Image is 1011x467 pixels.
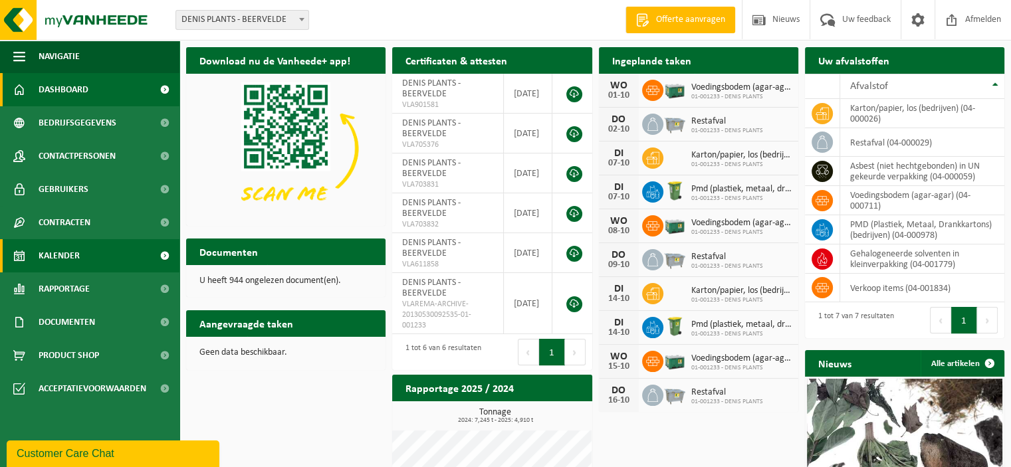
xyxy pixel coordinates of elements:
button: 1 [951,307,977,333]
h2: Nieuws [805,350,865,376]
span: Documenten [39,306,95,339]
td: [DATE] [504,74,553,114]
div: DI [606,284,632,294]
div: 01-10 [606,91,632,100]
span: Voedingsbodem (agar-agar) [691,82,792,93]
span: Contracten [39,206,90,239]
span: VLAREMA-ARCHIVE-20130530092535-01-001233 [402,299,493,331]
span: Pmd (plastiek, metaal, drankkartons) (bedrijven) [691,320,792,330]
span: Bedrijfsgegevens [39,106,116,140]
span: Karton/papier, los (bedrijven) [691,286,792,296]
span: Offerte aanvragen [653,13,729,27]
img: WB-2500-GAL-GY-01 [663,247,686,270]
td: gehalogeneerde solventen in kleinverpakking (04-001779) [840,244,1004,274]
span: DENIS PLANTS - BEERVELDE [175,10,309,30]
div: DI [606,148,632,159]
div: 15-10 [606,362,632,371]
button: 1 [539,339,565,365]
td: voedingsbodem (agar-agar) (04-000711) [840,186,1004,215]
img: PB-LB-0680-HPE-GN-01 [663,78,686,100]
span: Acceptatievoorwaarden [39,372,146,405]
span: 01-001233 - DENIS PLANTS [691,364,792,372]
div: 07-10 [606,193,632,202]
td: karton/papier, los (bedrijven) (04-000026) [840,99,1004,128]
span: Kalender [39,239,80,272]
td: PMD (Plastiek, Metaal, Drankkartons) (bedrijven) (04-000978) [840,215,1004,244]
span: Rapportage [39,272,90,306]
img: Download de VHEPlus App [186,74,386,223]
h2: Ingeplande taken [599,47,705,73]
img: WB-0240-HPE-GN-50 [663,179,686,202]
span: 01-001233 - DENIS PLANTS [691,161,792,169]
span: Navigatie [39,40,80,73]
span: Karton/papier, los (bedrijven) [691,150,792,161]
td: [DATE] [504,193,553,233]
div: 14-10 [606,328,632,337]
div: DO [606,250,632,260]
td: [DATE] [504,233,553,273]
span: VLA703832 [402,219,493,230]
span: 01-001233 - DENIS PLANTS [691,296,792,304]
h3: Tonnage [399,408,592,424]
span: VLA611858 [402,259,493,270]
span: Dashboard [39,73,88,106]
td: [DATE] [504,273,553,334]
h2: Documenten [186,238,271,264]
h2: Uw afvalstoffen [805,47,903,73]
img: WB-0240-HPE-GN-50 [663,315,686,337]
h2: Certificaten & attesten [392,47,520,73]
span: Restafval [691,387,763,398]
h2: Download nu de Vanheede+ app! [186,47,364,73]
span: DENIS PLANTS - BEERVELDE [176,11,308,29]
span: Contactpersonen [39,140,116,173]
span: Voedingsbodem (agar-agar) [691,218,792,229]
button: Previous [518,339,539,365]
div: WO [606,351,632,362]
span: 01-001233 - DENIS PLANTS [691,398,763,406]
div: 1 tot 6 van 6 resultaten [399,337,481,367]
span: DENIS PLANTS - BEERVELDE [402,158,461,179]
div: DI [606,182,632,193]
div: 09-10 [606,260,632,270]
span: 01-001233 - DENIS PLANTS [691,127,763,135]
td: [DATE] [504,114,553,153]
img: WB-2500-GAL-GY-01 [663,112,686,134]
span: DENIS PLANTS - BEERVELDE [402,278,461,298]
div: DI [606,318,632,328]
div: 14-10 [606,294,632,304]
img: PB-LB-0680-HPE-GN-01 [663,349,686,371]
span: 01-001233 - DENIS PLANTS [691,262,763,270]
span: DENIS PLANTS - BEERVELDE [402,238,461,258]
span: 01-001233 - DENIS PLANTS [691,195,792,203]
span: Pmd (plastiek, metaal, drankkartons) (bedrijven) [691,184,792,195]
div: 07-10 [606,159,632,168]
td: verkoop items (04-001834) [840,274,1004,302]
iframe: chat widget [7,438,222,467]
p: U heeft 944 ongelezen document(en). [199,276,372,286]
span: VLA703831 [402,179,493,190]
td: asbest (niet hechtgebonden) in UN gekeurde verpakking (04-000059) [840,157,1004,186]
span: 01-001233 - DENIS PLANTS [691,229,792,236]
span: DENIS PLANTS - BEERVELDE [402,118,461,139]
div: DO [606,385,632,396]
div: 1 tot 7 van 7 resultaten [812,306,894,335]
span: Gebruikers [39,173,88,206]
a: Alle artikelen [921,350,1003,377]
span: DENIS PLANTS - BEERVELDE [402,78,461,99]
a: Offerte aanvragen [625,7,735,33]
div: WO [606,216,632,227]
span: 01-001233 - DENIS PLANTS [691,93,792,101]
span: Voedingsbodem (agar-agar) [691,353,792,364]
span: Product Shop [39,339,99,372]
img: WB-2500-GAL-GY-01 [663,383,686,405]
span: VLA901581 [402,100,493,110]
a: Bekijk rapportage [493,401,591,427]
div: 16-10 [606,396,632,405]
p: Geen data beschikbaar. [199,348,372,357]
td: restafval (04-000029) [840,128,1004,157]
span: Restafval [691,116,763,127]
span: Afvalstof [850,81,888,92]
span: Restafval [691,252,763,262]
div: WO [606,80,632,91]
